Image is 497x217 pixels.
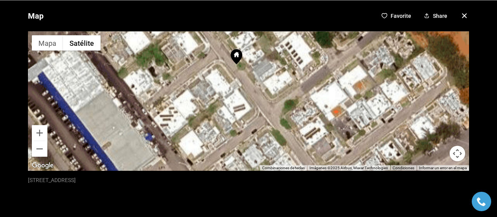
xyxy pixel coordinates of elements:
[419,165,467,170] a: Informar un error en el mapa
[28,177,76,183] p: [STREET_ADDRESS]
[391,12,411,19] p: Favorite
[30,160,56,170] a: Abrir esta área en Google Maps (se abre en una ventana nueva)
[32,125,47,141] button: Acercar
[262,165,305,170] button: Combinaciones de teclas
[450,146,465,161] button: Controles de visualización del mapa
[378,9,414,22] button: Favorite
[309,165,388,170] span: Imágenes ©2025 Airbus, Maxar Technologies
[28,8,43,23] p: Map
[32,35,63,50] button: Mostrar mapa de calles
[63,35,101,50] button: Mostrar imágenes satelitales
[32,141,47,156] button: Alejar
[421,9,450,22] button: Share
[30,160,56,170] img: Google
[433,12,447,19] p: Share
[393,165,414,170] a: Condiciones (se abre en una nueva pestaña)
